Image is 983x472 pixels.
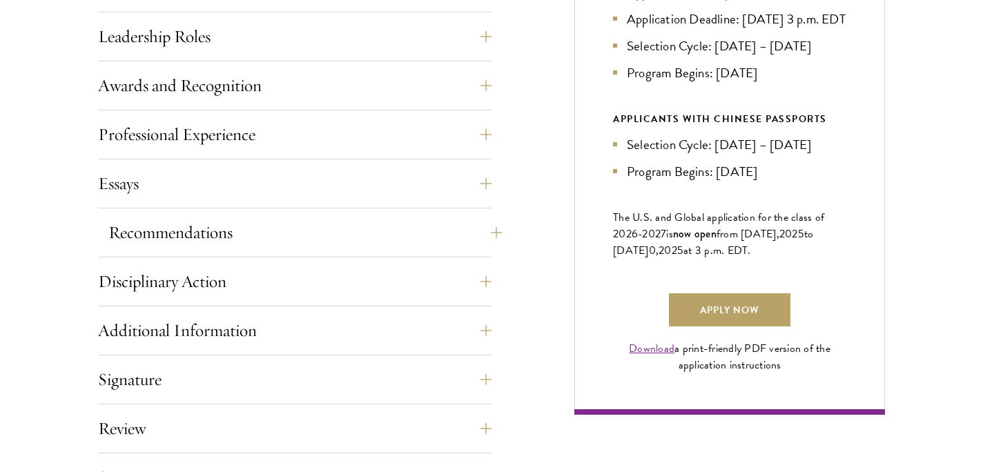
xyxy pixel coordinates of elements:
span: from [DATE], [717,226,779,242]
div: APPLICANTS WITH CHINESE PASSPORTS [613,110,846,128]
button: Essays [98,167,491,200]
span: now open [673,226,717,242]
button: Recommendations [108,216,502,249]
div: a print-friendly PDF version of the application instructions [613,340,846,373]
a: Download [629,340,674,357]
span: 5 [677,242,683,259]
span: 0 [649,242,656,259]
button: Leadership Roles [98,20,491,53]
button: Awards and Recognition [98,69,491,102]
span: to [DATE] [613,226,813,259]
span: is [666,226,673,242]
span: 7 [661,226,666,242]
button: Disciplinary Action [98,265,491,298]
li: Program Begins: [DATE] [613,63,846,83]
span: 202 [659,242,677,259]
li: Program Begins: [DATE] [613,161,846,181]
span: -202 [638,226,661,242]
button: Professional Experience [98,118,491,151]
span: , [656,242,659,259]
button: Signature [98,363,491,396]
a: Apply Now [669,293,790,326]
span: 6 [632,226,638,242]
li: Selection Cycle: [DATE] – [DATE] [613,135,846,155]
span: The U.S. and Global application for the class of 202 [613,209,824,242]
span: 5 [798,226,804,242]
li: Selection Cycle: [DATE] – [DATE] [613,36,846,56]
span: 202 [779,226,798,242]
button: Review [98,412,491,445]
span: at 3 p.m. EDT. [683,242,751,259]
button: Additional Information [98,314,491,347]
li: Application Deadline: [DATE] 3 p.m. EDT [613,9,846,29]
